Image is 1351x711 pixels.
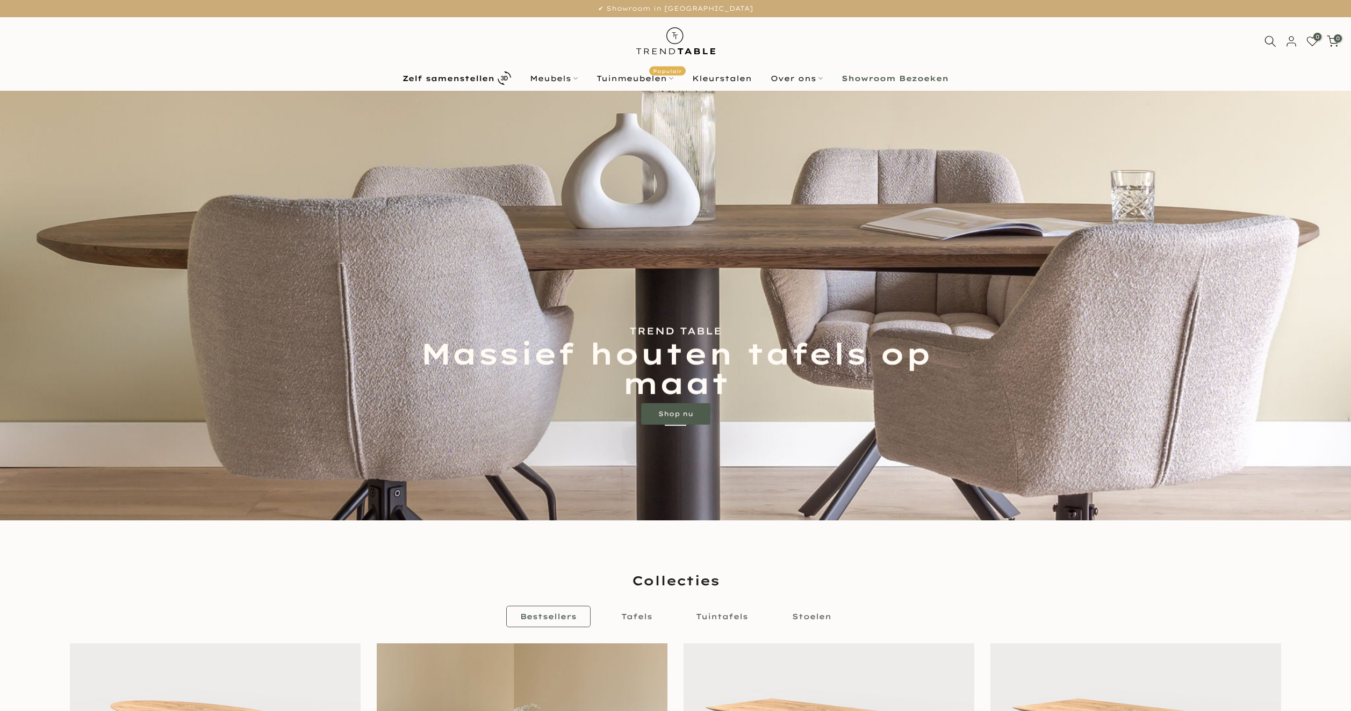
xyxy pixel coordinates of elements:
[683,72,761,85] a: Kleurstalen
[587,72,683,85] a: TuinmeubelenPopulair
[778,606,845,627] a: Stoelen
[607,606,666,627] a: Tafels
[1327,35,1339,47] a: 0
[393,69,521,88] a: Zelf samenstellen
[842,75,948,82] b: Showroom Bezoeken
[621,612,652,621] span: Tafels
[1,656,55,710] iframe: toggle-frame
[13,3,1338,14] p: ✔ Showroom in [GEOGRAPHIC_DATA]
[641,403,710,425] a: Shop nu
[521,72,587,85] a: Meubels
[520,612,577,621] span: Bestsellers
[1313,33,1321,41] span: 0
[1306,35,1318,47] a: 0
[682,606,762,627] a: Tuintafels
[649,66,686,75] span: Populair
[403,75,494,82] b: Zelf samenstellen
[1334,34,1342,42] span: 0
[792,612,831,621] span: Stoelen
[632,571,720,590] span: Collecties
[629,17,723,65] img: trend-table
[506,606,591,627] a: Bestsellers
[761,72,832,85] a: Over ons
[832,72,958,85] a: Showroom Bezoeken
[696,612,748,621] span: Tuintafels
